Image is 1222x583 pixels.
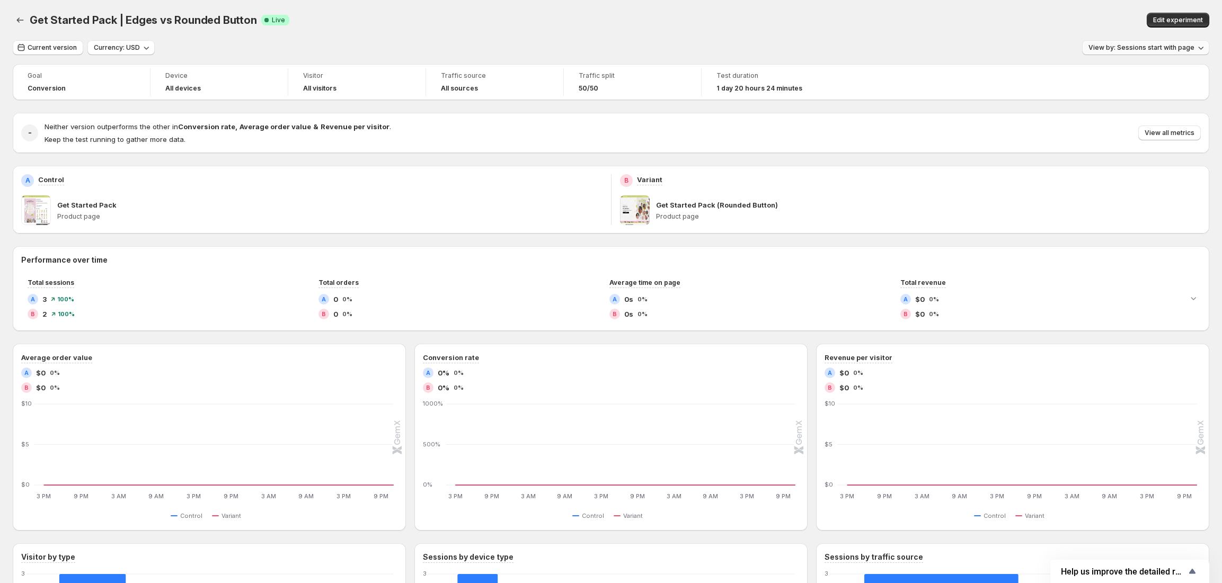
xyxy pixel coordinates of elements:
text: 9 PM [374,492,388,500]
span: 100% [57,296,74,302]
text: 9 AM [703,492,718,500]
strong: Average order value [240,122,311,131]
span: Currency: USD [94,43,140,52]
button: Control [171,509,207,522]
text: 9 PM [630,492,645,500]
text: 3 PM [990,492,1004,500]
button: Current version [13,40,83,55]
h4: All devices [165,84,201,93]
text: 0% [423,481,432,488]
span: Keep the test running to gather more data. [45,135,185,143]
h2: A [31,296,35,302]
a: Traffic split50/50 [579,70,686,94]
text: 9 PM [776,492,791,500]
span: 0s [624,309,633,319]
text: 3 AM [521,492,536,500]
span: Traffic source [441,71,548,80]
text: 9 PM [74,492,88,500]
text: 3 [423,570,427,577]
span: 100% [58,311,75,317]
text: 3 AM [915,492,929,500]
span: 0 [333,294,338,304]
h2: Performance over time [21,255,1201,265]
span: $0 [839,367,849,378]
text: 3 [825,570,828,577]
h3: Revenue per visitor [825,352,892,363]
text: 9 AM [557,492,572,500]
h2: A [322,296,326,302]
span: Variant [222,512,241,520]
button: Variant [614,509,647,522]
text: 3 AM [261,492,276,500]
text: 3 PM [1140,492,1154,500]
span: $0 [36,367,46,378]
span: Total orders [318,279,359,286]
span: 0% [929,311,939,317]
h2: A [904,296,908,302]
span: 0% [853,370,863,376]
text: 9 PM [224,492,238,500]
text: 3 AM [1065,492,1079,500]
span: Goal [28,71,135,80]
text: $5 [825,441,833,448]
span: 0% [342,311,352,317]
span: 0% [454,384,464,391]
span: Control [180,512,202,520]
text: $5 [21,441,29,448]
span: $0 [915,294,925,304]
strong: Conversion rate [178,122,235,131]
span: 0% [50,370,60,376]
strong: & [313,122,318,131]
h4: All visitors [303,84,337,93]
h2: B [31,311,35,317]
h3: Sessions by device type [423,552,513,562]
span: Help us improve the detailed report for A/B campaigns [1061,567,1186,577]
text: 9 PM [877,492,892,500]
span: Variant [1025,512,1044,520]
span: Edit experiment [1153,16,1203,24]
strong: , [235,122,237,131]
h3: Conversion rate [423,352,479,363]
text: $10 [825,400,835,407]
text: 3 AM [667,492,681,500]
span: 0% [438,382,449,393]
a: Test duration1 day 20 hours 24 minutes [716,70,825,94]
h2: B [624,176,628,185]
text: 3 PM [187,492,201,500]
h2: B [322,311,326,317]
span: Neither version outperforms the other in . [45,122,391,131]
span: 3 [42,294,47,304]
text: 3 PM [840,492,854,500]
span: Test duration [716,71,825,80]
p: Get Started Pack [57,200,117,210]
span: 0% [637,296,648,302]
h2: A [24,370,29,376]
text: 3 PM [594,492,608,500]
button: Control [572,509,608,522]
span: Total revenue [900,279,946,286]
button: Back [13,13,28,28]
span: Live [272,16,285,24]
h2: - [28,128,32,138]
img: Get Started Pack (Rounded Button) [620,195,650,225]
span: 0% [342,296,352,302]
p: Product page [656,212,1201,221]
span: Current version [28,43,77,52]
span: Control [582,512,604,520]
span: $0 [36,382,46,393]
text: 3 PM [448,492,463,500]
span: Get Started Pack | Edges vs Rounded Button [30,14,257,26]
span: Visitor [303,71,411,80]
h2: B [613,311,617,317]
button: Show survey - Help us improve the detailed report for A/B campaigns [1061,565,1199,578]
text: $0 [21,481,30,488]
span: 0% [454,370,464,376]
span: 0% [438,367,449,378]
p: Control [38,174,64,185]
span: Device [165,71,273,80]
text: 3 PM [337,492,351,500]
text: 3 PM [740,492,754,500]
span: View all metrics [1145,129,1194,137]
span: 0 [333,309,338,319]
h3: Visitor by type [21,552,75,562]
